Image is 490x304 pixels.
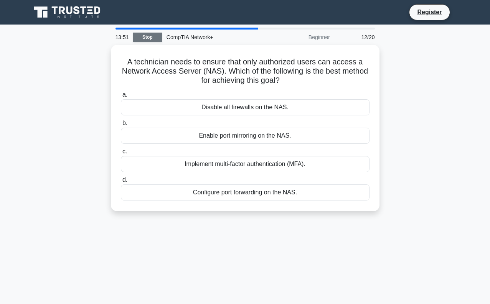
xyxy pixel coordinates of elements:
[267,30,335,45] div: Beginner
[120,57,370,85] h5: A technician needs to ensure that only authorized users can access a Network Access Server (NAS)....
[122,120,127,126] span: b.
[121,184,370,200] div: Configure port forwarding on the NAS.
[335,30,379,45] div: 12/20
[133,33,162,42] a: Stop
[121,156,370,172] div: Implement multi-factor authentication (MFA).
[122,148,127,154] span: c.
[111,30,133,45] div: 13:51
[122,176,127,183] span: d.
[122,91,127,98] span: a.
[121,128,370,144] div: Enable port mirroring on the NAS.
[162,30,267,45] div: CompTIA Network+
[121,99,370,115] div: Disable all firewalls on the NAS.
[412,7,446,17] a: Register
